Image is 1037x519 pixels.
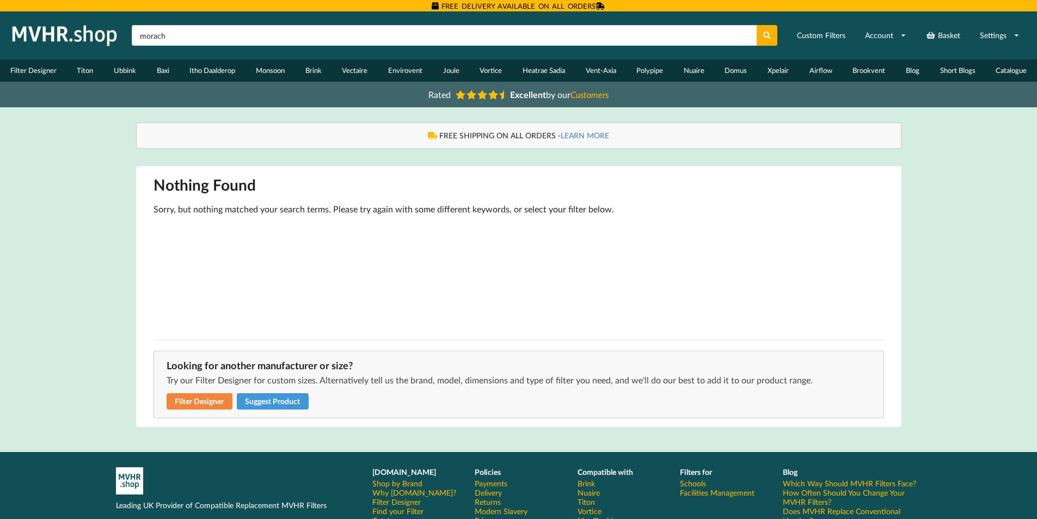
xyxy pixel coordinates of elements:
[167,393,233,410] a: Filter Designer
[475,497,501,506] a: Returns
[116,500,357,511] p: Leading UK Provider of Compatible Replacement MVHR Filters
[421,86,617,103] a: Rated Excellentby ourCustomers
[985,59,1037,82] a: Catalogue
[154,175,884,194] h1: Nothing Found
[475,488,502,497] a: Delivery
[510,89,546,100] b: Excellent
[116,467,143,494] img: mvhr-inverted.png
[790,26,852,45] a: Custom Filters
[895,59,930,82] a: Blog
[673,59,715,82] a: Nuaire
[578,467,633,477] b: Compatible with
[148,130,890,141] div: FREE SHIPPING ON ALL ORDERS -
[578,506,602,516] a: Vortice
[680,467,712,477] b: Filters for
[469,59,512,82] a: Vortice
[132,25,757,46] input: Search product name or part number...
[372,467,436,477] b: [DOMAIN_NAME]
[378,59,433,82] a: Envirovent
[561,131,609,140] a: LEARN MORE
[167,359,871,372] div: Looking for another manufacturer or size?
[843,59,896,82] a: Brookvent
[510,89,609,100] span: by our
[783,479,916,488] a: Which Way Should MVHR Filters Face?
[103,59,146,82] a: Ubbink
[475,479,507,488] a: Payments
[512,59,575,82] a: Heatrae Sadia
[237,393,309,410] button: Suggest Product
[372,488,456,497] a: Why [DOMAIN_NAME]?
[626,59,673,82] a: Polypipe
[180,59,246,82] a: Itho Daalderop
[757,59,799,82] a: Xpelair
[919,26,967,45] a: Basket
[146,59,180,82] a: Baxi
[578,488,600,497] a: Nuaire
[475,506,527,516] a: Modern Slavery
[154,203,884,216] p: Sorry, but nothing matched your search terms. Please try again with some different keywords, or s...
[858,26,913,45] a: Account
[372,506,424,516] a: Find your Filter
[246,59,295,82] a: Monsoon
[973,26,1027,45] a: Settings
[715,59,758,82] a: Domus
[332,59,378,82] a: Vectaire
[67,59,104,82] a: Titon
[8,22,122,49] img: mvhr.shop.png
[783,467,797,477] b: Blog
[475,467,501,477] b: Policies
[167,374,871,387] p: Try our Filter Designer for custom sizes. Alternatively tell us the brand, model, dimensions and ...
[799,59,843,82] a: Airflow
[433,59,470,82] a: Joule
[428,89,451,100] span: Rated
[372,479,422,488] a: Shop by Brand
[575,59,627,82] a: Vent-Axia
[578,497,595,506] a: Titon
[295,59,332,82] a: Brink
[783,488,922,506] a: How Often Should You Change Your MVHR Filters?
[570,89,609,100] i: Customers
[680,488,754,497] a: Facilities Management
[372,497,421,506] a: Filter Designer
[578,479,595,488] a: Brink
[930,59,986,82] a: Short Blogs
[680,479,706,488] a: Schools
